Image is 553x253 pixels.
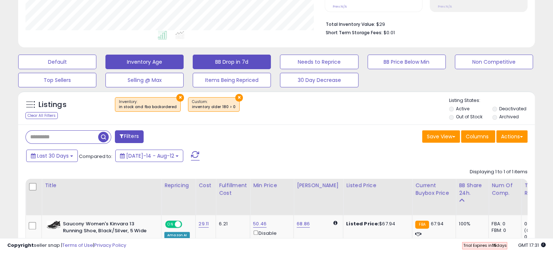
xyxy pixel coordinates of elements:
[368,55,446,69] button: BB Price Below Min
[384,29,395,36] span: $0.01
[164,182,192,189] div: Repricing
[126,152,174,159] span: [DATE]-14 - Aug-12
[463,242,506,248] span: Trial Expires in days
[115,130,143,143] button: Filters
[431,220,444,227] span: 67.94
[459,182,485,197] div: BB Share 24h.
[193,73,271,87] button: Items Being Repriced
[105,55,184,69] button: Inventory Age
[455,55,533,69] button: Non Competitive
[438,4,452,9] small: Prev: N/A
[26,150,78,162] button: Last 30 Days
[18,55,96,69] button: Default
[524,182,551,197] div: Total Rev.
[466,133,489,140] span: Columns
[346,220,379,227] b: Listed Price:
[253,220,267,228] a: 50.46
[492,182,518,197] div: Num of Comp.
[461,130,495,143] button: Columns
[119,104,177,110] div: in stock and fba backordered
[297,220,310,228] a: 68.86
[199,220,209,228] a: 29.11
[115,150,183,162] button: [DATE]-14 - Aug-12
[219,221,244,227] div: 6.21
[492,221,516,227] div: FBA: 0
[518,242,546,249] span: 2025-09-12 17:31 GMT
[119,99,177,110] span: Inventory :
[499,106,526,112] label: Deactivated
[326,29,382,36] b: Short Term Storage Fees:
[333,4,347,9] small: Prev: N/A
[7,242,126,249] div: seller snap | |
[415,182,453,197] div: Current Buybox Price
[219,182,247,197] div: Fulfillment Cost
[192,99,236,110] span: Custom:
[199,182,213,189] div: Cost
[25,112,58,119] div: Clear All Filters
[280,55,358,69] button: Needs to Reprice
[37,152,69,159] span: Last 30 Days
[326,21,375,27] b: Total Inventory Value:
[492,242,496,248] b: 15
[62,242,93,249] a: Terms of Use
[235,94,243,102] button: ×
[39,100,67,110] h5: Listings
[346,182,409,189] div: Listed Price
[280,73,358,87] button: 30 Day Decrease
[346,221,406,227] div: $67.94
[7,242,34,249] strong: Copyright
[499,114,518,120] label: Archived
[456,114,482,120] label: Out of Stock
[63,221,151,236] b: Saucony Women's Kinvara 13 Running Shoe, Black/Silver, 5 Wide
[47,221,61,229] img: 31m42XCgglL._SL40_.jpg
[492,227,516,234] div: FBM: 0
[79,153,112,160] span: Compared to:
[193,55,271,69] button: BB Drop in 7d
[45,182,158,189] div: Title
[449,97,535,104] p: Listing States:
[253,229,288,250] div: Disable auto adjust min
[326,19,522,28] li: $29
[192,104,236,110] div: inventory older 180 > 0
[166,221,175,228] span: ON
[94,242,126,249] a: Privacy Policy
[456,106,469,112] label: Active
[415,221,429,229] small: FBA
[459,221,483,227] div: 100%
[253,182,290,189] div: Min Price
[524,228,534,233] small: (0%)
[297,182,340,189] div: [PERSON_NAME]
[181,221,193,228] span: OFF
[422,130,460,143] button: Save View
[18,73,96,87] button: Top Sellers
[470,169,528,175] div: Displaying 1 to 1 of 1 items
[105,73,184,87] button: Selling @ Max
[176,94,184,102] button: ×
[496,130,528,143] button: Actions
